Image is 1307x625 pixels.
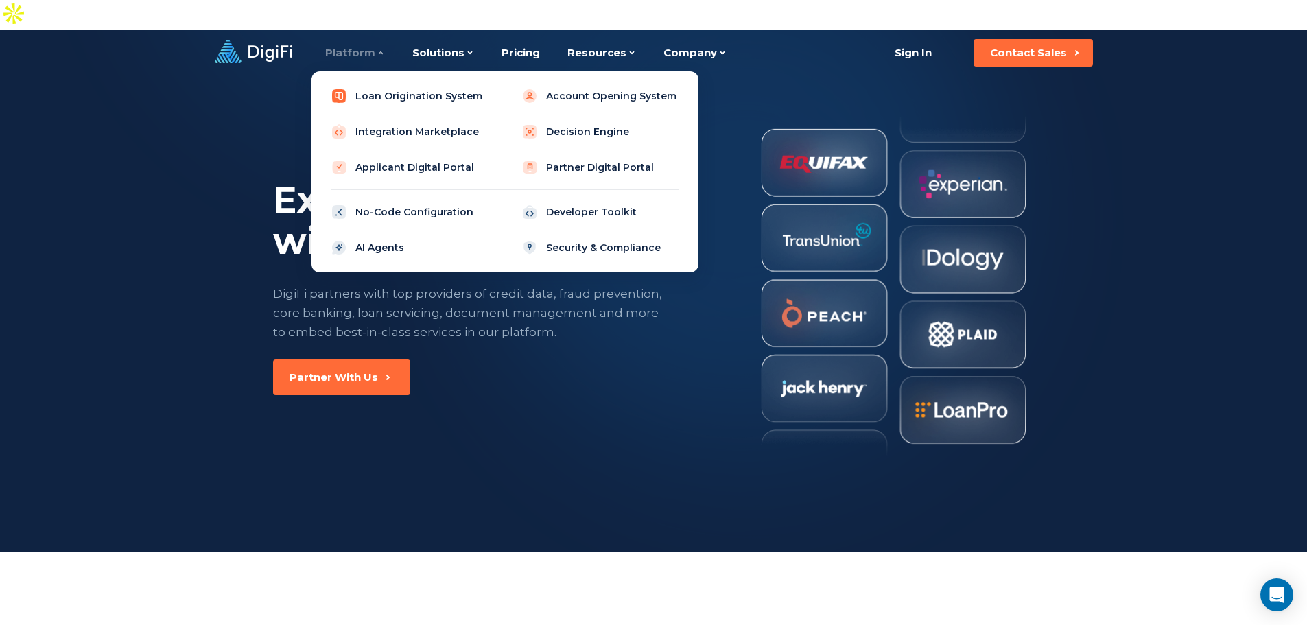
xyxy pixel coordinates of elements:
[567,30,636,75] div: Resources
[322,234,497,261] a: AI Agents
[513,198,687,226] a: Developer Toolkit
[1260,578,1293,611] div: Open Intercom Messenger
[273,180,662,262] div: Expand Your Reach with DigiFi
[878,39,949,67] a: Sign In
[990,46,1067,60] div: Contact Sales
[325,30,385,75] div: Platform
[513,118,687,145] a: Decision Engine
[322,198,497,226] a: No-Code Configuration
[322,154,497,181] a: Applicant Digital Portal
[974,39,1093,67] button: Contact Sales
[663,30,727,75] div: Company
[322,82,497,110] a: Loan Origination System
[290,370,378,384] div: Partner With Us
[273,359,410,395] button: Partner With Us
[513,154,687,181] a: Partner Digital Portal
[513,82,687,110] a: Account Opening System
[273,284,663,342] div: DigiFi partners with top providers of credit data, fraud prevention, core banking, loan servicing...
[513,234,687,261] a: Security & Compliance
[502,30,540,75] a: Pricing
[412,30,474,75] div: Solutions
[322,118,497,145] a: Integration Marketplace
